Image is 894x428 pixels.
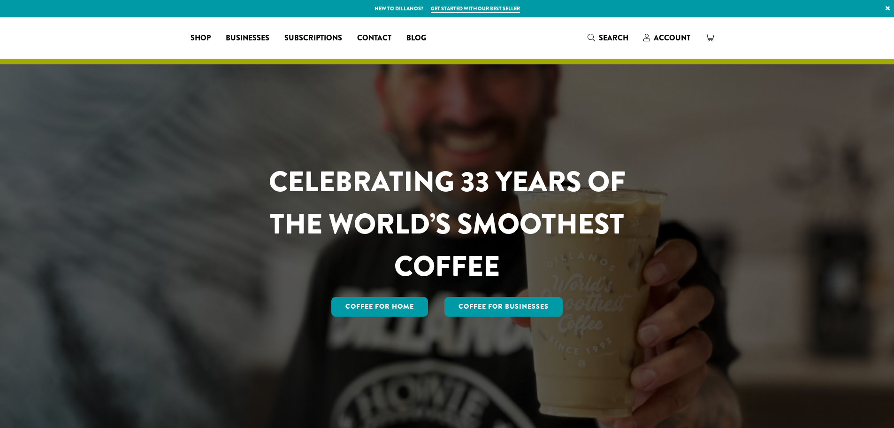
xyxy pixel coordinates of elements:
span: Subscriptions [284,32,342,44]
a: Coffee for Home [331,297,428,317]
span: Account [654,32,690,43]
span: Businesses [226,32,269,44]
h1: CELEBRATING 33 YEARS OF THE WORLD’S SMOOTHEST COFFEE [241,161,653,288]
a: Get started with our best seller [431,5,520,13]
a: Coffee For Businesses [444,297,563,317]
span: Contact [357,32,391,44]
a: Shop [183,31,218,46]
span: Blog [406,32,426,44]
span: Search [599,32,628,43]
span: Shop [191,32,211,44]
a: Search [580,30,636,46]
